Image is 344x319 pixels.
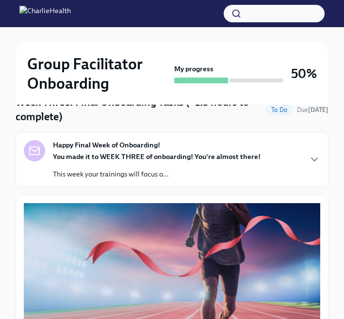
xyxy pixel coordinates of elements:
[19,6,71,21] img: CharlieHealth
[291,65,317,82] h3: 50%
[27,54,170,93] h2: Group Facilitator Onboarding
[297,105,328,114] span: September 6th, 2025 09:00
[53,152,261,161] strong: You made it to WEEK THREE of onboarding! You're almost there!
[308,106,328,113] strong: [DATE]
[53,140,160,150] strong: Happy Final Week of Onboarding!
[265,106,293,113] span: To Do
[53,169,261,179] p: This week your trainings will focus o...
[297,106,328,113] span: Due
[16,95,262,124] h4: Week Three: Final Onboarding Tasks (~1.5 hours to complete)
[174,64,213,74] strong: My progress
